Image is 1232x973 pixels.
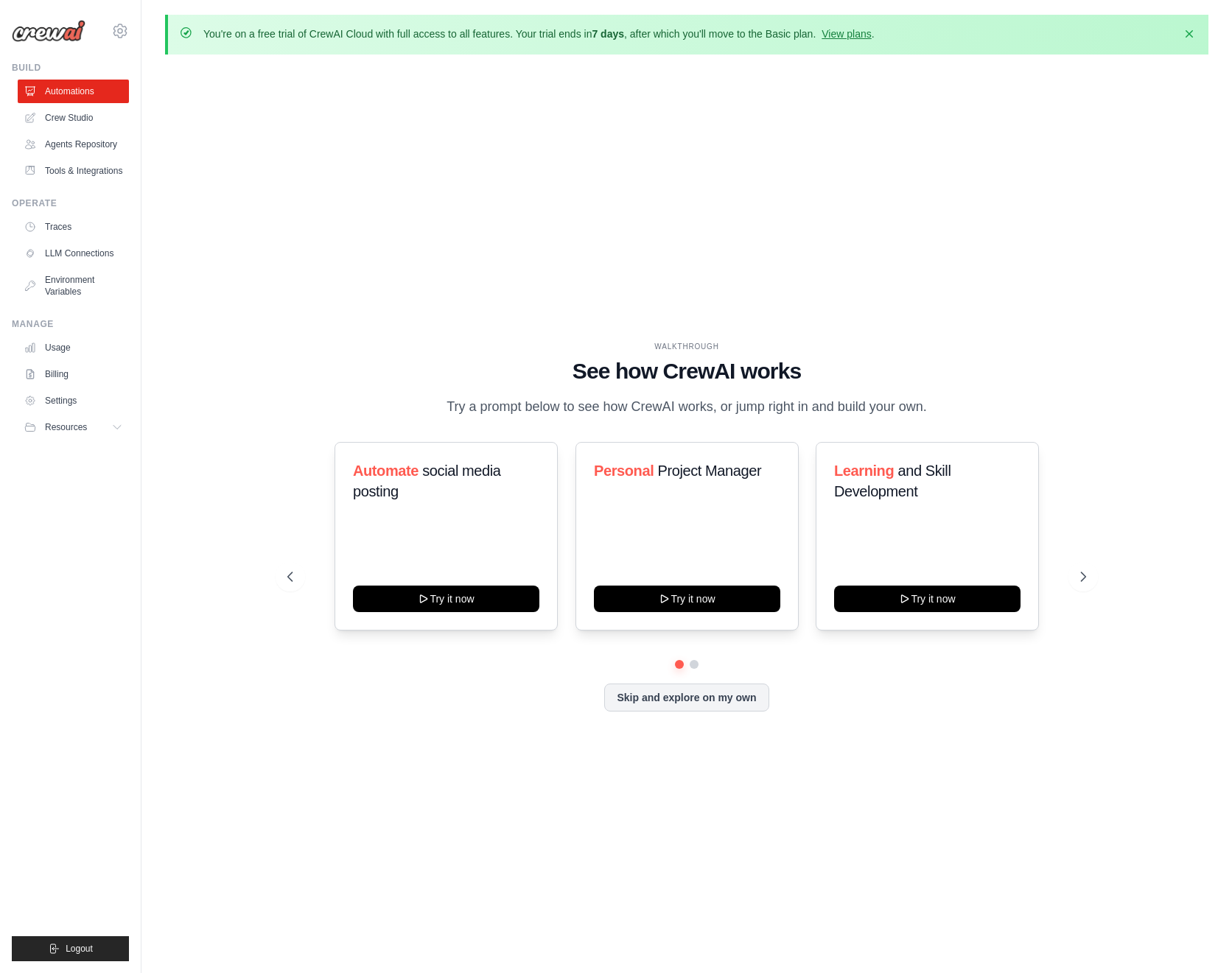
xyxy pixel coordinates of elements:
[18,415,129,439] button: Resources
[834,463,894,479] span: Learning
[353,463,501,499] span: social media posting
[66,943,93,955] span: Logout
[287,358,1087,384] h1: See how CrewAI works
[18,106,129,130] a: Crew Studio
[18,336,129,359] a: Usage
[18,133,129,156] a: Agents Repository
[12,936,129,961] button: Logout
[834,463,951,499] span: and Skill Development
[822,28,871,40] a: View plans
[12,318,129,330] div: Manage
[12,20,85,42] img: Logo
[18,362,129,386] a: Billing
[594,463,654,479] span: Personal
[657,463,761,479] span: Project Manager
[594,586,780,612] button: Try it now
[18,389,129,412] a: Settings
[12,197,129,209] div: Operate
[203,27,875,41] p: You're on a free trial of CrewAI Cloud with full access to all features. Your trial ends in , aft...
[439,396,934,418] p: Try a prompt below to see how CrewAI works, or jump right in and build your own.
[834,586,1021,612] button: Try it now
[592,28,624,40] strong: 7 days
[45,421,87,433] span: Resources
[18,242,129,265] a: LLM Connections
[287,341,1087,352] div: WALKTHROUGH
[18,159,129,183] a: Tools & Integrations
[12,62,129,74] div: Build
[353,586,539,612] button: Try it now
[604,684,769,712] button: Skip and explore on my own
[18,215,129,239] a: Traces
[18,80,129,103] a: Automations
[18,268,129,303] a: Environment Variables
[353,463,419,479] span: Automate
